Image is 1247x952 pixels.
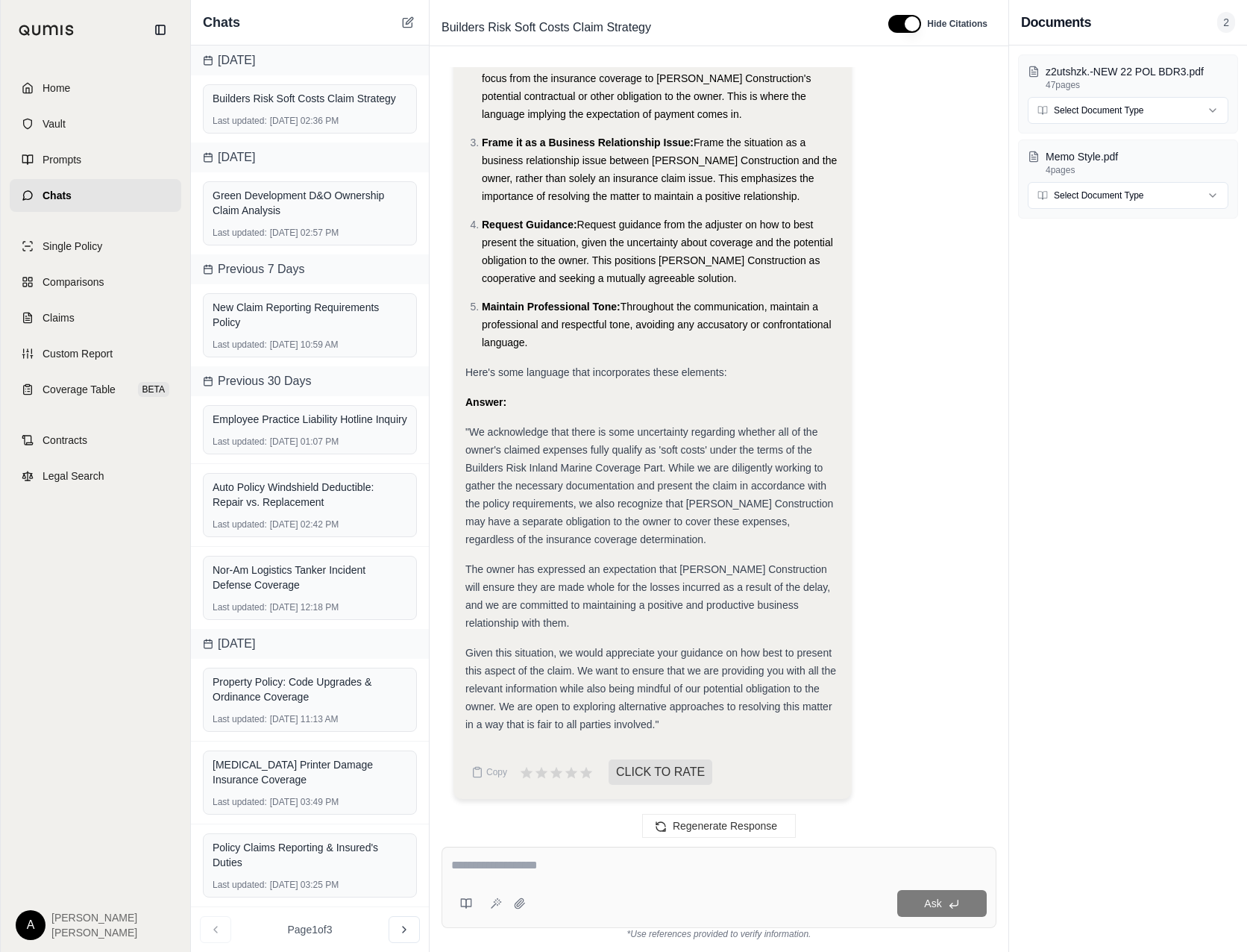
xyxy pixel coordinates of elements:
[191,143,429,172] div: [DATE]
[465,426,833,545] span: "We acknowledge that there is some uncertainty regarding whether all of the owner's claimed expen...
[213,188,407,218] div: Green Development D&O Ownership Claim Analysis
[1046,79,1228,91] p: 47 pages
[213,227,407,239] div: [DATE] 02:57 PM
[213,339,407,351] div: [DATE] 10:59 AM
[10,460,181,492] a: Legal Search
[213,436,267,448] span: Last updated:
[43,433,87,448] span: Contracts
[10,230,181,263] a: Single Policy
[673,820,777,832] span: Regenerate Response
[642,814,796,838] button: Regenerate Response
[436,16,870,40] div: Edit Title
[482,54,833,120] span: Shift the focus from the insurance coverage to [PERSON_NAME] Construction's potential contractual...
[482,219,577,231] span: Request Guidance:
[482,137,837,202] span: Frame the situation as a business relationship issue between [PERSON_NAME] Construction and the o...
[10,337,181,370] a: Custom Report
[138,382,169,397] span: BETA
[486,766,507,778] span: Copy
[43,116,66,131] span: Vault
[10,301,181,334] a: Claims
[10,424,181,457] a: Contracts
[1028,149,1228,176] button: Memo Style.pdf4pages
[442,928,996,940] div: *Use references provided to verify information.
[213,713,407,725] div: [DATE] 11:13 AM
[482,219,833,284] span: Request guidance from the adjuster on how to best present the situation, given the uncertainty ab...
[19,25,75,36] img: Qumis Logo
[203,12,240,33] span: Chats
[465,757,513,787] button: Copy
[609,760,712,785] span: CLICK TO RATE
[213,91,407,106] div: Builders Risk Soft Costs Claim Strategy
[191,46,429,75] div: [DATE]
[482,301,832,348] span: Throughout the communication, maintain a professional and respectful tone, avoiding any accusator...
[51,925,137,940] span: [PERSON_NAME]
[16,910,45,940] div: A
[191,254,429,284] div: Previous 7 Days
[213,339,267,351] span: Last updated:
[43,310,75,325] span: Claims
[399,13,417,31] button: New Chat
[927,18,987,30] span: Hide Citations
[191,629,429,659] div: [DATE]
[10,143,181,176] a: Prompts
[213,601,267,613] span: Last updated:
[1021,12,1091,33] h3: Documents
[213,227,267,239] span: Last updated:
[1046,64,1228,79] p: z2utshzk.-NEW 22 POL BDR3.pdf
[1046,164,1228,176] p: 4 pages
[213,674,407,704] div: Property Policy: Code Upgrades & Ordinance Coverage
[213,115,267,127] span: Last updated:
[1028,64,1228,91] button: z2utshzk.-NEW 22 POL BDR3.pdf47pages
[43,239,102,254] span: Single Policy
[1217,12,1235,33] span: 2
[51,910,137,925] span: [PERSON_NAME]
[43,152,81,167] span: Prompts
[10,373,181,406] a: Coverage TableBETA
[465,366,727,378] span: Here's some language that incorporates these elements:
[482,301,621,313] span: Maintain Professional Tone:
[213,601,407,613] div: [DATE] 12:18 PM
[213,115,407,127] div: [DATE] 02:36 PM
[213,713,267,725] span: Last updated:
[213,796,407,808] div: [DATE] 03:49 PM
[288,922,333,937] span: Page 1 of 3
[43,81,70,95] span: Home
[10,266,181,298] a: Comparisons
[924,898,941,909] span: Ask
[43,346,113,361] span: Custom Report
[213,840,407,870] div: Policy Claims Reporting & Insured's Duties
[213,879,407,891] div: [DATE] 03:25 PM
[43,382,116,397] span: Coverage Table
[213,519,407,530] div: [DATE] 02:42 PM
[43,188,72,203] span: Chats
[191,366,429,396] div: Previous 30 Days
[213,480,407,510] div: Auto Policy Windshield Deductible: Repair vs. Replacement
[465,563,830,629] span: The owner has expressed an expectation that [PERSON_NAME] Construction will ensure they are made ...
[465,396,506,408] strong: Answer:
[213,412,407,427] div: Employee Practice Liability Hotline Inquiry
[213,519,267,530] span: Last updated:
[10,72,181,104] a: Home
[10,107,181,140] a: Vault
[1046,149,1228,164] p: Memo Style.pdf
[465,647,836,730] span: Given this situation, we would appreciate your guidance on how best to present this aspect of the...
[213,300,407,330] div: New Claim Reporting Requirements Policy
[43,469,104,483] span: Legal Search
[10,179,181,212] a: Chats
[213,796,267,808] span: Last updated:
[436,16,657,40] span: Builders Risk Soft Costs Claim Strategy
[482,137,694,148] span: Frame it as a Business Relationship Issue:
[43,275,104,289] span: Comparisons
[213,757,407,787] div: [MEDICAL_DATA] Printer Damage Insurance Coverage
[897,890,987,917] button: Ask
[213,436,407,448] div: [DATE] 01:07 PM
[213,563,407,592] div: Nor-Am Logistics Tanker Incident Defense Coverage
[213,879,267,891] span: Last updated:
[148,18,172,42] button: Collapse sidebar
